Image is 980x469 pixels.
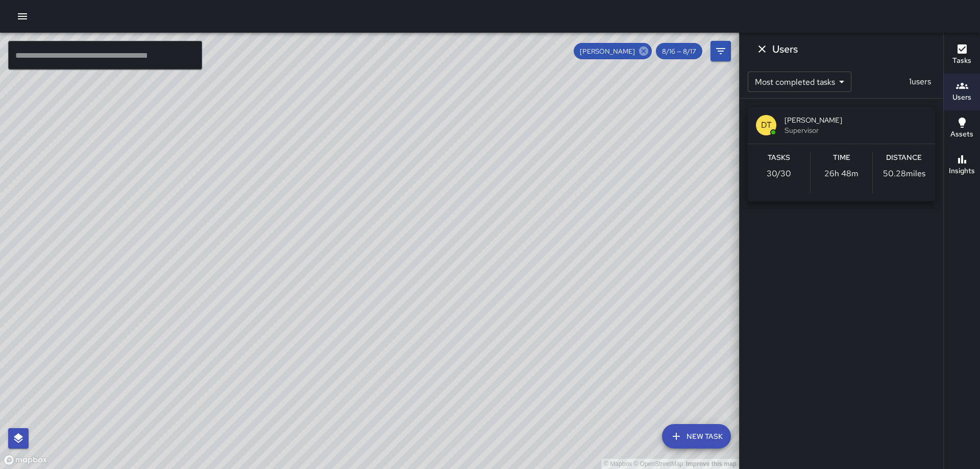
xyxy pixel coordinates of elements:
[833,152,850,163] h6: Time
[952,92,971,103] h6: Users
[768,152,790,163] h6: Tasks
[905,76,935,88] p: 1 users
[824,168,859,180] p: 26h 48m
[772,41,798,57] h6: Users
[710,41,731,61] button: Filters
[944,110,980,147] button: Assets
[574,47,641,56] span: [PERSON_NAME]
[752,39,772,59] button: Dismiss
[662,424,731,449] button: New Task
[950,129,973,140] h6: Assets
[761,119,772,131] p: DT
[883,168,925,180] p: 50.28 miles
[949,166,975,177] h6: Insights
[944,37,980,74] button: Tasks
[886,152,922,163] h6: Distance
[785,125,927,135] span: Supervisor
[748,107,935,201] button: DT[PERSON_NAME]SupervisorTasks30/30Time26h 48mDistance50.28miles
[574,43,652,59] div: [PERSON_NAME]
[656,47,702,56] span: 8/16 — 8/17
[944,147,980,184] button: Insights
[767,168,791,180] p: 30 / 30
[748,72,851,92] div: Most completed tasks
[944,74,980,110] button: Users
[952,55,971,66] h6: Tasks
[785,115,927,125] span: [PERSON_NAME]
